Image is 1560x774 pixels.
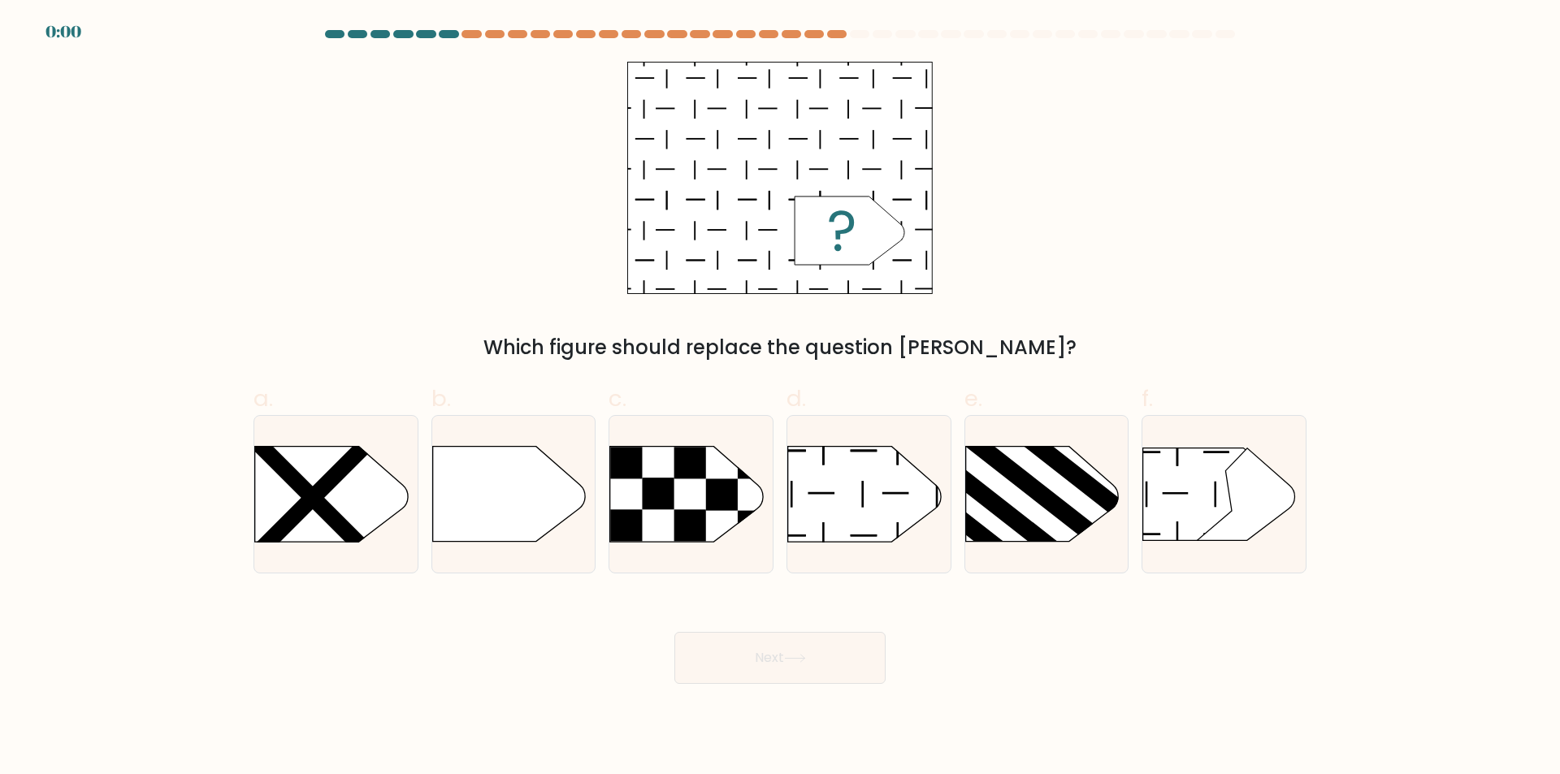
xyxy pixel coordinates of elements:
[1142,383,1153,414] span: f.
[431,383,451,414] span: b.
[253,383,273,414] span: a.
[263,333,1297,362] div: Which figure should replace the question [PERSON_NAME]?
[45,19,81,44] div: 0:00
[609,383,626,414] span: c.
[674,632,886,684] button: Next
[964,383,982,414] span: e.
[786,383,806,414] span: d.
